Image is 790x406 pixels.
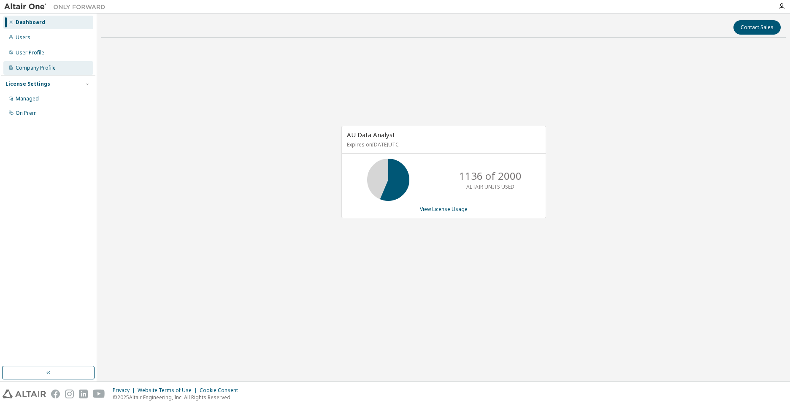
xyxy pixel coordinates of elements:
p: ALTAIR UNITS USED [466,183,514,190]
div: Website Terms of Use [138,387,200,394]
button: Contact Sales [733,20,781,35]
div: Cookie Consent [200,387,243,394]
img: instagram.svg [65,390,74,398]
img: facebook.svg [51,390,60,398]
div: License Settings [5,81,50,87]
img: Altair One [4,3,110,11]
div: Company Profile [16,65,56,71]
div: Privacy [113,387,138,394]
div: Dashboard [16,19,45,26]
div: Managed [16,95,39,102]
p: Expires on [DATE] UTC [347,141,538,148]
div: On Prem [16,110,37,116]
div: Users [16,34,30,41]
p: © 2025 Altair Engineering, Inc. All Rights Reserved. [113,394,243,401]
span: AU Data Analyst [347,130,395,139]
div: User Profile [16,49,44,56]
img: youtube.svg [93,390,105,398]
p: 1136 of 2000 [459,169,522,183]
img: altair_logo.svg [3,390,46,398]
img: linkedin.svg [79,390,88,398]
a: View License Usage [420,206,468,213]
